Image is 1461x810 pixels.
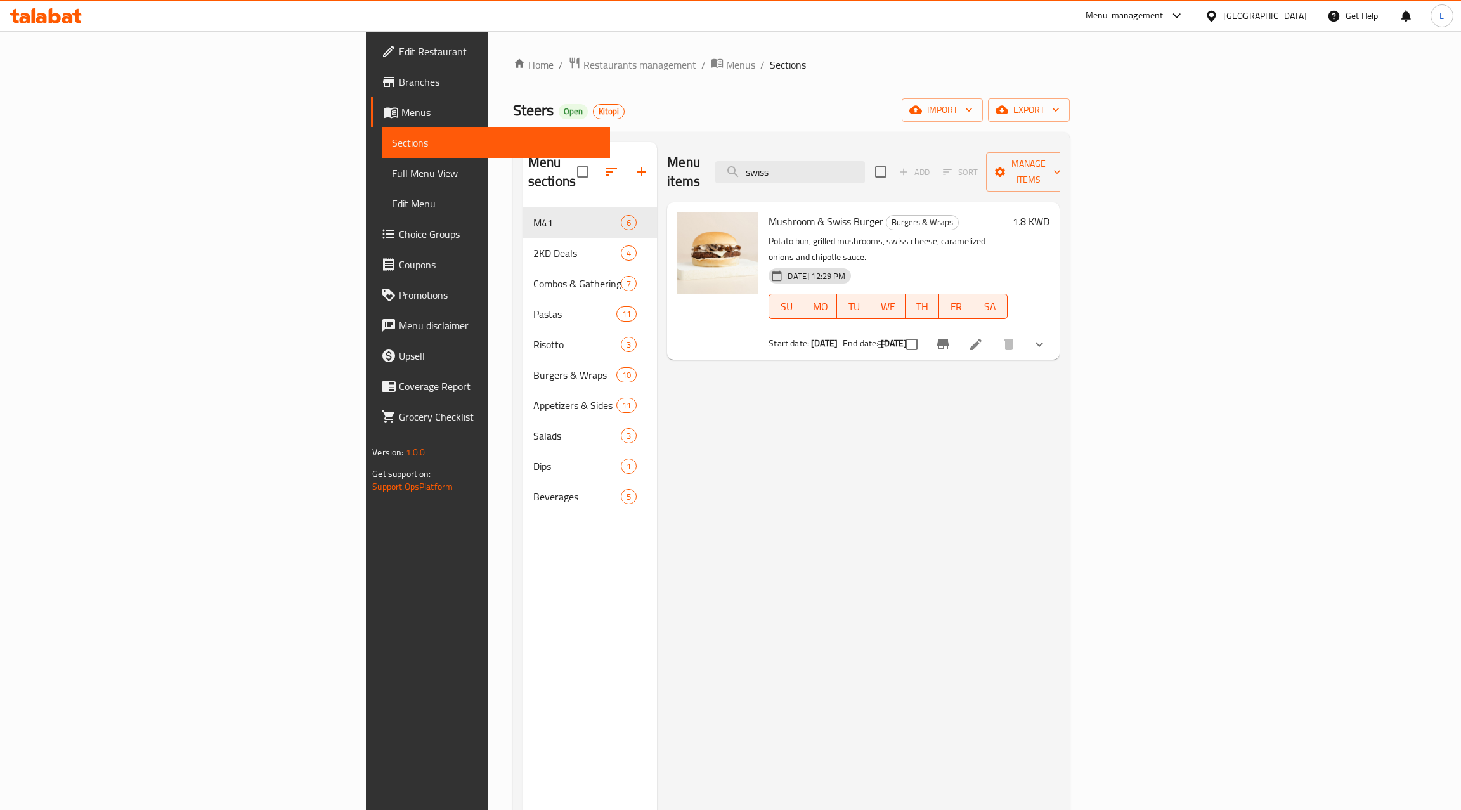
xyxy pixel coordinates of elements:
[994,329,1024,360] button: delete
[533,459,621,474] span: Dips
[399,287,600,303] span: Promotions
[871,294,906,319] button: WE
[621,461,636,473] span: 1
[621,428,637,443] div: items
[978,297,1003,316] span: SA
[399,226,600,242] span: Choice Groups
[726,57,755,72] span: Menus
[1032,337,1047,352] svg: Show Choices
[769,294,803,319] button: SU
[935,162,986,182] span: Select section first
[876,297,900,316] span: WE
[621,430,636,442] span: 3
[616,367,637,382] div: items
[372,444,403,461] span: Version:
[1013,212,1049,230] h6: 1.8 KWD
[372,466,431,482] span: Get support on:
[399,409,600,424] span: Grocery Checklist
[399,74,600,89] span: Branches
[911,297,935,316] span: TH
[996,156,1061,188] span: Manage items
[399,44,600,59] span: Edit Restaurant
[1439,9,1444,23] span: L
[899,331,925,358] span: Select to update
[780,270,850,282] span: [DATE] 12:29 PM
[392,166,600,181] span: Full Menu View
[617,308,636,320] span: 11
[533,337,621,352] div: Risotto
[939,294,973,319] button: FR
[868,329,899,360] button: sort-choices
[616,398,637,413] div: items
[399,318,600,333] span: Menu disclaimer
[711,56,755,73] a: Menus
[513,56,1070,73] nav: breadcrumb
[701,57,706,72] li: /
[811,335,838,351] b: [DATE]
[382,188,610,219] a: Edit Menu
[986,152,1071,192] button: Manage items
[523,207,657,238] div: M416
[401,105,600,120] span: Menus
[769,233,1007,265] p: Potato bun, grilled mushrooms, swiss cheese, caramelized onions and chipotle sauce.
[399,348,600,363] span: Upsell
[677,212,758,294] img: Mushroom & Swiss Burger
[523,268,657,299] div: Combos & Gathering Meals!7
[621,489,637,504] div: items
[760,57,765,72] li: /
[803,294,838,319] button: MO
[399,257,600,272] span: Coupons
[569,159,596,185] span: Select all sections
[371,280,610,310] a: Promotions
[715,161,865,183] input: search
[392,135,600,150] span: Sections
[1024,329,1055,360] button: show more
[523,299,657,329] div: Pastas11
[621,337,637,352] div: items
[621,276,637,291] div: items
[533,245,621,261] span: 2KD Deals
[808,297,833,316] span: MO
[621,278,636,290] span: 7
[774,297,798,316] span: SU
[912,102,973,118] span: import
[621,247,636,259] span: 4
[621,339,636,351] span: 3
[843,335,878,351] span: End date:
[894,162,935,182] span: Add item
[523,238,657,268] div: 2KD Deals4
[371,219,610,249] a: Choice Groups
[523,481,657,512] div: Beverages5
[533,489,621,504] span: Beverages
[968,337,984,352] a: Edit menu item
[523,202,657,517] nav: Menu sections
[533,428,621,443] span: Salads
[886,215,958,230] span: Burgers & Wraps
[523,451,657,481] div: Dips1
[769,335,809,351] span: Start date:
[770,57,806,72] span: Sections
[617,400,636,412] span: 11
[616,306,637,322] div: items
[523,360,657,390] div: Burgers & Wraps10
[886,215,959,230] div: Burgers & Wraps
[568,56,696,73] a: Restaurants management
[533,276,621,291] span: Combos & Gathering Meals!
[523,421,657,451] div: Salads3
[533,215,621,230] div: M41
[842,297,866,316] span: TU
[371,341,610,371] a: Upsell
[382,127,610,158] a: Sections
[399,379,600,394] span: Coverage Report
[621,245,637,261] div: items
[523,390,657,421] div: Appetizers & Sides11
[667,153,700,191] h2: Menu items
[533,367,616,382] span: Burgers & Wraps
[533,398,616,413] span: Appetizers & Sides
[596,157,627,187] span: Sort sections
